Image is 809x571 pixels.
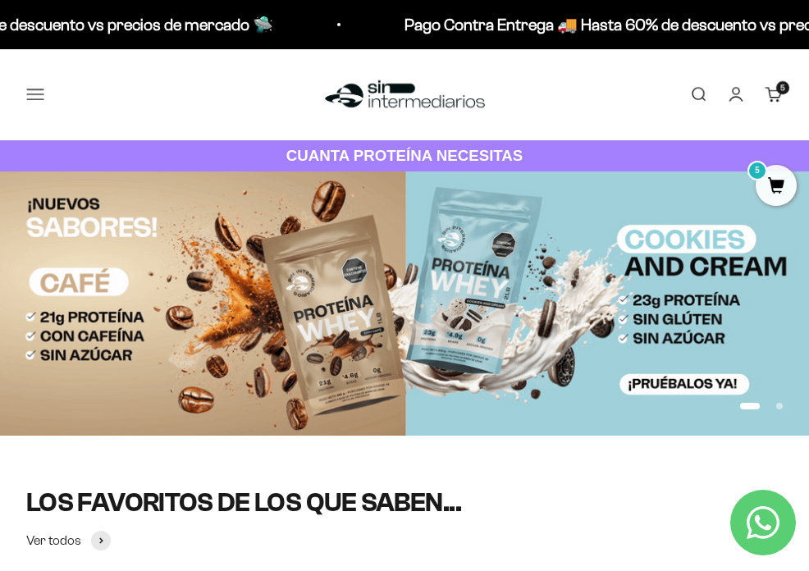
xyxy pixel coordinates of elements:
[26,530,81,551] span: Ver todos
[286,147,523,164] strong: CUANTA PROTEÍNA NECESITAS
[781,84,785,92] span: 5
[756,178,797,196] a: 5
[26,488,461,517] split-lines: LOS FAVORITOS DE LOS QUE SABEN...
[26,530,111,551] a: Ver todos
[747,161,767,180] mark: 5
